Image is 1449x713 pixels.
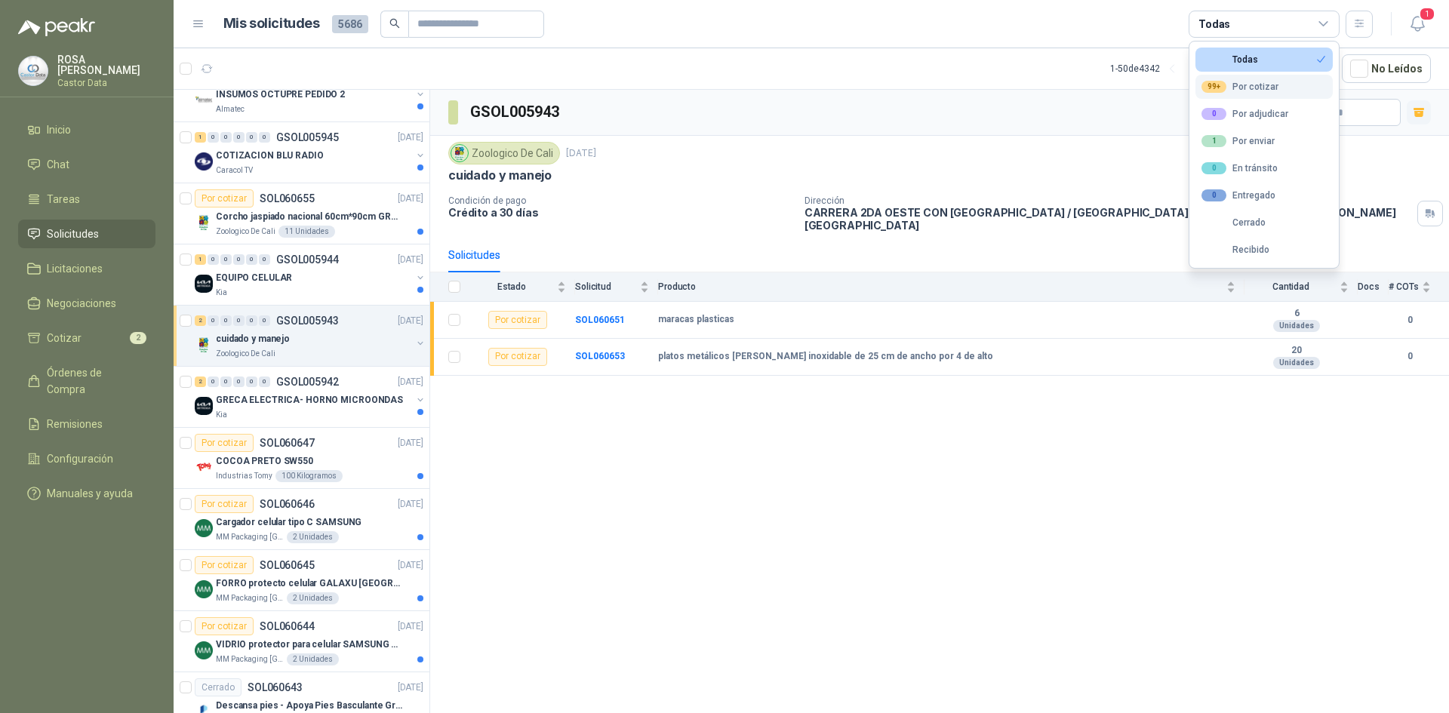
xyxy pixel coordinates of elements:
[1201,108,1288,120] div: Por adjudicar
[220,254,232,265] div: 0
[470,100,561,124] h3: GSOL005943
[246,376,257,387] div: 0
[448,142,560,164] div: Zoologico De Cali
[195,275,213,293] img: Company Logo
[47,191,80,207] span: Tareas
[216,393,403,407] p: GRECA ELECTRICA- HORNO MICROONDAS
[1195,102,1333,126] button: 0Por adjudicar
[220,315,232,326] div: 0
[1195,238,1333,262] button: Recibido
[278,226,335,238] div: 11 Unidades
[276,315,339,326] p: GSOL005943
[1244,345,1349,357] b: 20
[233,132,245,143] div: 0
[1419,7,1435,21] span: 1
[276,254,339,265] p: GSOL005944
[1244,272,1358,302] th: Cantidad
[216,699,404,713] p: Descansa pies - Apoya Pies Basculante Graduable Ergonómico
[216,454,313,469] p: COCOA PRETO SW550
[658,281,1223,292] span: Producto
[1201,81,1278,93] div: Por cotizar
[223,13,320,35] h1: Mis solicitudes
[195,495,254,513] div: Por cotizar
[575,281,637,292] span: Solicitud
[216,226,275,238] p: Zoologico De Cali
[195,250,426,299] a: 1 0 0 0 0 0 GSOL005944[DATE] Company LogoEQUIPO CELULARKia
[47,121,71,138] span: Inicio
[1389,272,1449,302] th: # COTs
[398,681,423,695] p: [DATE]
[18,410,155,438] a: Remisiones
[47,485,133,502] span: Manuales y ayuda
[248,682,303,693] p: SOL060643
[287,592,339,604] div: 2 Unidades
[195,152,213,171] img: Company Logo
[1201,135,1226,147] div: 1
[195,254,206,265] div: 1
[216,149,324,163] p: COTIZACION BLU RADIO
[1342,54,1431,83] button: No Leídos
[275,470,343,482] div: 100 Kilogramos
[259,376,270,387] div: 0
[216,515,361,530] p: Cargador celular tipo C SAMSUNG
[195,458,213,476] img: Company Logo
[216,576,404,591] p: FORRO protecto celular GALAXU [GEOGRAPHIC_DATA] A16 5G
[174,183,429,244] a: Por cotizarSOL060655[DATE] Company LogoCorcho jaspiado nacional 60cm*90cm GROSOR 8MMZoologico De ...
[804,206,1411,232] p: CARRERA 2DA OESTE CON [GEOGRAPHIC_DATA] / [GEOGRAPHIC_DATA][PERSON_NAME] Cali , [PERSON_NAME][GEO...
[1195,183,1333,207] button: 0Entregado
[658,314,734,326] b: maracas plasticas
[1389,349,1431,364] b: 0
[18,479,155,508] a: Manuales y ayuda
[233,376,245,387] div: 0
[1201,244,1269,255] div: Recibido
[259,132,270,143] div: 0
[398,314,423,328] p: [DATE]
[276,376,339,387] p: GSOL005942
[1244,281,1337,292] span: Cantidad
[260,560,315,570] p: SOL060645
[18,324,155,352] a: Cotizar2
[1201,54,1258,65] div: Todas
[448,167,552,183] p: cuidado y manejo
[216,592,284,604] p: MM Packaging [GEOGRAPHIC_DATA]
[208,376,219,387] div: 0
[195,91,213,109] img: Company Logo
[575,315,625,325] b: SOL060651
[195,397,213,415] img: Company Logo
[389,18,400,29] span: search
[451,145,468,161] img: Company Logo
[575,272,658,302] th: Solicitud
[398,131,423,145] p: [DATE]
[246,132,257,143] div: 0
[233,315,245,326] div: 0
[216,638,404,652] p: VIDRIO protector para celular SAMSUNG GALAXI A16 5G
[18,150,155,179] a: Chat
[47,450,113,467] span: Configuración
[1201,135,1275,147] div: Por enviar
[260,621,315,632] p: SOL060644
[1201,108,1226,120] div: 0
[1201,217,1266,228] div: Cerrado
[216,103,245,115] p: Almatec
[18,254,155,283] a: Licitaciones
[216,348,275,360] p: Zoologico De Cali
[287,653,339,665] div: 2 Unidades
[1195,156,1333,180] button: 0En tránsito
[19,57,48,85] img: Company Logo
[1198,16,1230,32] div: Todas
[488,311,547,329] div: Por cotizar
[130,332,146,344] span: 2
[195,580,213,598] img: Company Logo
[195,312,426,360] a: 2 0 0 0 0 0 GSOL005943[DATE] Company Logocuidado y manejoZoologico De Cali
[1389,313,1431,327] b: 0
[246,315,257,326] div: 0
[259,315,270,326] div: 0
[259,254,270,265] div: 0
[18,115,155,144] a: Inicio
[47,330,82,346] span: Cotizar
[1201,189,1275,201] div: Entregado
[216,164,253,177] p: Caracol TV
[47,295,116,312] span: Negociaciones
[448,206,792,219] p: Crédito a 30 días
[216,332,290,346] p: cuidado y manejo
